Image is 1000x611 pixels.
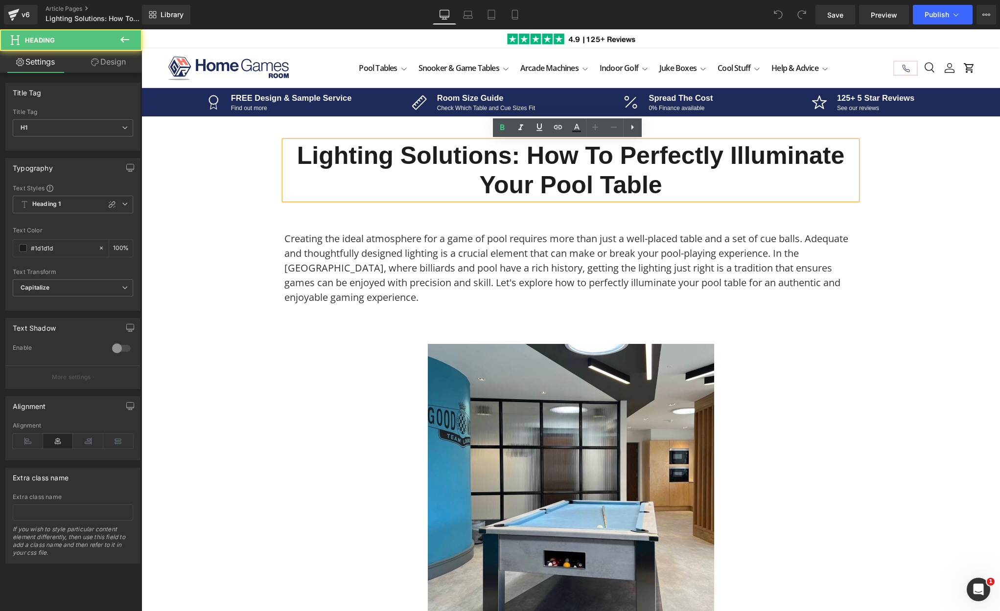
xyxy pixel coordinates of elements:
[90,74,210,83] p: Find out more
[13,184,133,192] div: Text Styles
[161,10,184,19] span: Library
[90,64,210,73] strong: FREE Design & Sample Service
[632,63,811,84] a: 125+ 5 Star Reviews See our reviews
[571,31,625,46] summary: Cool Stuff
[13,227,133,234] div: Text Color
[437,63,616,84] a: Spread The Cost 0% Finance available
[925,11,949,19] span: Publish
[13,494,133,500] div: Extra class name
[13,468,69,482] div: Extra class name
[109,240,133,257] div: %
[218,31,686,46] nav: Primary
[52,373,91,382] p: More settings
[744,27,776,51] nav: Secondary
[453,31,512,46] summary: Indoor Golf
[13,344,102,354] div: Enable
[967,578,990,601] iframe: Intercom live chat
[13,397,46,410] div: Alignment
[859,5,909,24] a: Preview
[625,31,693,46] summary: Help & Advice
[977,5,996,24] button: More
[21,124,27,131] b: H1
[507,64,571,73] strong: Spread The Cost
[792,5,812,24] button: Redo
[46,5,158,13] a: Article Pages
[13,83,42,97] div: Title Tag
[142,5,190,24] a: New Library
[46,15,140,23] span: Lighting Solutions: How To Perfectly Illuminate Your Pool Table
[696,74,773,83] p: See our reviews
[13,422,133,429] div: Alignment
[913,5,973,24] button: Publish
[212,31,271,46] summary: Pool Tables
[4,5,38,24] a: v6
[21,284,49,291] b: Capitalize
[503,5,527,24] a: Mobile
[373,31,453,46] summary: Arcade Machines
[31,243,93,253] input: Color
[32,200,61,208] b: Heading 1
[13,318,56,332] div: Text Shadow
[987,578,995,586] span: 1
[13,525,133,563] div: If you wish to style particular content element differently, then use this field to add a class n...
[242,63,421,84] a: Room Size Guide Check Which Table and Cue Sizes Fit
[13,158,53,172] div: Typography
[73,51,144,73] a: Design
[480,5,503,24] a: Tablet
[20,8,32,21] div: v6
[456,5,480,24] a: Laptop
[6,365,140,388] button: More settings
[433,5,456,24] a: Desktop
[768,5,788,24] button: Undo
[696,64,773,73] strong: 125+ 5 Star Reviews
[512,31,571,46] summary: Juke Boxes
[143,112,716,170] h1: Lighting Solutions: How to Perfectly Illuminate Your Pool Table
[26,26,148,51] img: Home Games Room
[827,10,843,20] span: Save
[143,202,716,275] p: Creating the ideal atmosphere for a game of pool requires more than just a well-placed table and ...
[286,315,573,601] img: FMF Spirit Tournament Chromix Silver Pool Table
[47,1,811,9] a: A descriptive caption for the image
[13,109,133,115] div: Title Tag
[25,36,55,44] span: Heading
[272,31,373,46] summary: Snooker & Game Tables
[13,269,133,275] div: Text Transform
[507,74,571,83] p: 0% Finance available
[296,74,394,83] p: Check Which Table and Cue Sizes Fit
[871,10,897,20] span: Preview
[47,63,227,84] a: FREE Design & Sample Service Find out more
[296,64,362,73] strong: Room Size Guide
